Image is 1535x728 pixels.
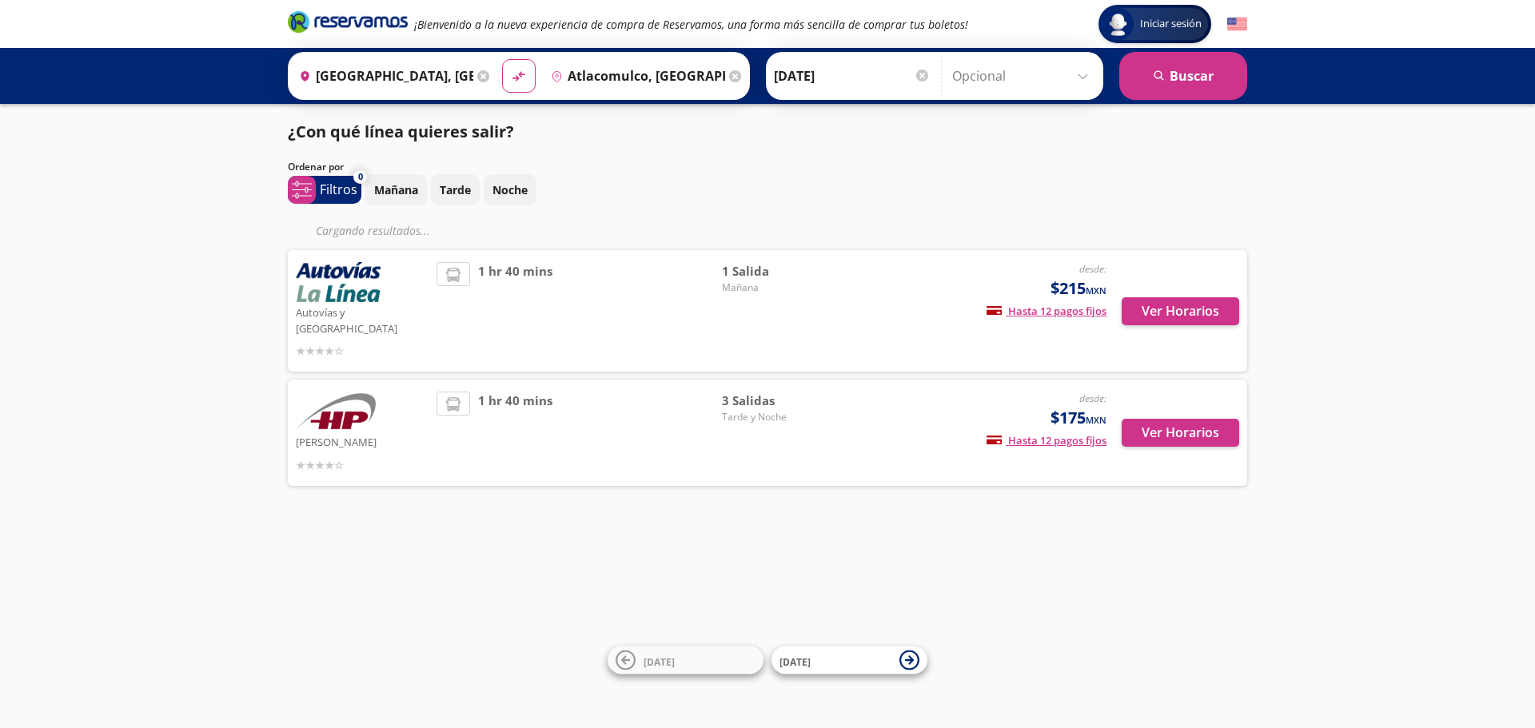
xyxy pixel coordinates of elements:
input: Opcional [952,56,1095,96]
span: Hasta 12 pagos fijos [987,433,1106,448]
span: 1 hr 40 mins [478,392,552,474]
p: Ordenar por [288,160,344,174]
p: Filtros [320,180,357,199]
span: 1 Salida [722,262,834,280]
em: Cargando resultados ... [316,223,430,238]
p: Tarde [440,181,471,198]
span: [DATE] [644,654,675,668]
button: Mañana [365,174,427,205]
input: Buscar Origen [293,56,473,96]
button: 0Filtros [288,176,361,204]
p: [PERSON_NAME] [296,432,429,451]
p: Autovías y [GEOGRAPHIC_DATA] [296,302,429,336]
span: Mañana [722,280,834,295]
button: Tarde [431,174,480,205]
span: 3 Salidas [722,392,834,410]
button: English [1227,14,1247,34]
span: Iniciar sesión [1134,16,1208,32]
small: MXN [1086,284,1106,296]
em: desde: [1079,392,1106,405]
span: 0 [358,170,363,184]
button: [DATE] [608,646,764,674]
button: Ver Horarios [1122,297,1239,325]
em: ¡Bienvenido a la nueva experiencia de compra de Reservamos, una forma más sencilla de comprar tus... [414,17,968,32]
span: Hasta 12 pagos fijos [987,304,1106,318]
button: Noche [484,174,536,205]
span: [DATE] [779,654,811,668]
p: Mañana [374,181,418,198]
em: desde: [1079,262,1106,276]
input: Buscar Destino [544,56,725,96]
span: 1 hr 40 mins [478,262,552,360]
span: $175 [1051,406,1106,430]
i: Brand Logo [288,10,408,34]
span: Tarde y Noche [722,410,834,424]
small: MXN [1086,414,1106,426]
button: [DATE] [771,646,927,674]
button: Ver Horarios [1122,419,1239,447]
p: Noche [492,181,528,198]
button: Buscar [1119,52,1247,100]
img: Autovías y La Línea [296,262,381,302]
p: ¿Con qué línea quieres salir? [288,120,514,144]
input: Elegir Fecha [774,56,931,96]
span: $215 [1051,276,1106,300]
img: Herradura de Plata [296,392,376,432]
a: Brand Logo [288,10,408,38]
